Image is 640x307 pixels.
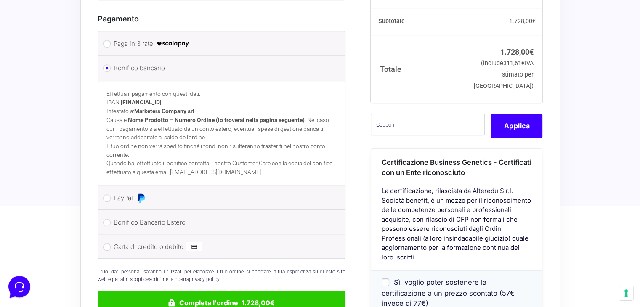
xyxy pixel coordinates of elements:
input: Cerca un articolo... [19,122,138,131]
label: PayPal [114,192,327,204]
h3: Pagamento [98,13,346,24]
p: Quando hai effettuato il bonifico contatta il nostro Customer Care con la copia del bonifico effe... [106,159,337,176]
img: dark [40,47,57,64]
p: Aiuto [130,241,142,249]
img: dark [13,47,30,64]
p: Home [25,241,40,249]
h2: Ciao da Marketers 👋 [7,7,141,20]
strong: Marketers Company srl [134,108,194,114]
button: Aiuto [110,230,162,249]
p: Messaggi [73,241,96,249]
label: Bonifico Bancario Estero [114,216,327,229]
iframe: Customerly Messenger Launcher [7,274,32,299]
label: Paga in 3 rate [114,37,327,50]
th: Totale [371,35,470,103]
strong: [FINANCIAL_ID] [121,99,162,106]
span: € [529,48,534,56]
p: Il tuo ordine non verrà spedito finché i fondi non risulteranno trasferiti nel nostro conto corre... [106,142,337,159]
img: dark [27,47,44,64]
label: Bonifico bancario [114,62,327,74]
bdi: 1.728,00 [500,48,534,56]
p: Effettua il pagamento con questi dati. IBAN: Intestato a: Causale: . Nel caso i cui il pagamento ... [106,90,337,142]
a: privacy policy [189,276,219,282]
a: Apri Centro Assistenza [90,104,155,111]
input: Sì, voglio poter sostenere la certificazione a un prezzo scontato (57€ invece di 77€) [382,278,389,286]
strong: Nome Prodotto – Numero Ordine (lo troverai nella pagina seguente) [128,116,305,123]
span: Trova una risposta [13,104,66,111]
div: La certificazione, rilasciata da Alteredu S.r.l. - Società benefit, è un mezzo per il riconoscime... [371,186,542,270]
span: € [521,60,525,67]
button: Inizia una conversazione [13,71,155,87]
label: Carta di credito o debito [114,241,327,253]
button: Messaggi [58,230,110,249]
img: Carta di credito o debito [186,242,202,252]
img: scalapay-logo-black.png [156,39,190,49]
img: PayPal [136,193,146,203]
input: Coupon [371,113,485,135]
bdi: 1.728,00 [509,18,535,24]
span: Certificazione Business Genetics - Certificati con un Ente riconosciuto [382,158,531,177]
span: Le tue conversazioni [13,34,72,40]
th: Subtotale [371,8,470,35]
span: Inizia una conversazione [55,76,124,82]
small: (include IVA stimato per [GEOGRAPHIC_DATA]) [474,60,534,90]
button: Le tue preferenze relative al consenso per le tecnologie di tracciamento [619,286,633,300]
p: I tuoi dati personali saranno utilizzati per elaborare il tuo ordine, supportare la tua esperienz... [98,268,346,283]
button: Home [7,230,58,249]
span: 311,61 [503,60,525,67]
span: € [532,18,535,24]
button: Applica [491,113,542,138]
